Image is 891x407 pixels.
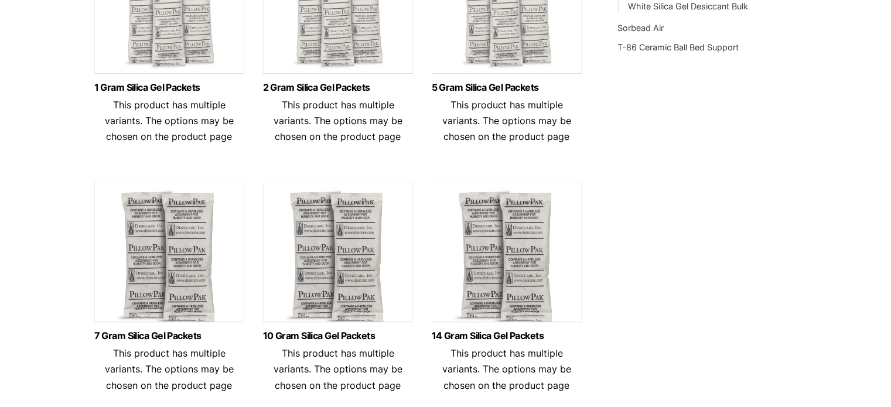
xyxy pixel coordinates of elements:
a: 10 Gram Silica Gel Packets [263,331,413,341]
span: This product has multiple variants. The options may be chosen on the product page [274,347,402,391]
a: 2 Gram Silica Gel Packets [263,83,413,93]
span: This product has multiple variants. The options may be chosen on the product page [442,99,571,142]
a: 14 Gram Silica Gel Packets [432,331,582,341]
a: 1 Gram Silica Gel Packets [94,83,244,93]
span: This product has multiple variants. The options may be chosen on the product page [442,347,571,391]
a: Sorbead Air [617,23,664,33]
a: 7 Gram Silica Gel Packets [94,331,244,341]
span: This product has multiple variants. The options may be chosen on the product page [105,347,234,391]
span: This product has multiple variants. The options may be chosen on the product page [274,99,402,142]
span: This product has multiple variants. The options may be chosen on the product page [105,99,234,142]
a: T-86 Ceramic Ball Bed Support [617,42,739,52]
a: 5 Gram Silica Gel Packets [432,83,582,93]
a: White Silica Gel Desiccant Bulk [627,1,747,11]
